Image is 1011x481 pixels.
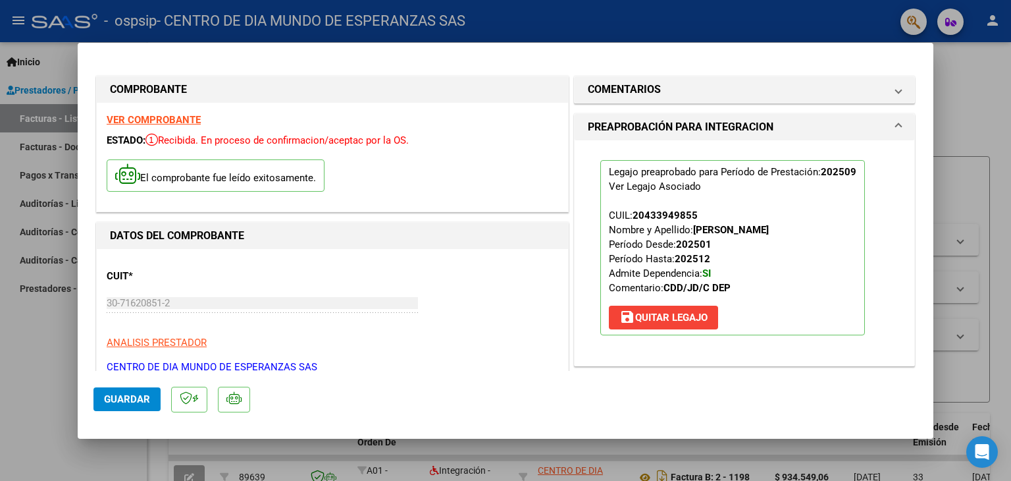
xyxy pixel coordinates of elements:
strong: DATOS DEL COMPROBANTE [110,229,244,242]
span: Comentario: [609,282,731,294]
div: Ver Legajo Asociado [609,179,701,194]
h1: COMENTARIOS [588,82,661,98]
strong: [PERSON_NAME] [693,224,769,236]
strong: COMPROBANTE [110,83,187,96]
strong: SI [702,268,711,279]
div: 20433949855 [633,208,698,223]
strong: CDD/JD/C DEP [663,282,731,294]
button: Quitar Legajo [609,306,718,329]
div: Open Intercom Messenger [966,436,998,468]
span: ESTADO: [107,134,145,146]
span: CUIL: Nombre y Apellido: Período Desde: Período Hasta: Admite Dependencia: [609,210,769,294]
p: CENTRO DE DIA MUNDO DE ESPERANZAS SAS [107,360,558,375]
p: CUIT [107,269,242,284]
span: Guardar [104,393,150,405]
mat-expansion-panel-header: PREAPROBACIÓN PARA INTEGRACION [575,114,914,140]
strong: 202509 [821,166,856,178]
mat-icon: save [619,309,635,325]
span: Quitar Legajo [619,312,708,324]
p: Legajo preaprobado para Período de Prestación: [600,160,865,335]
strong: 202501 [676,239,712,250]
strong: 202512 [675,253,710,265]
h1: PREAPROBACIÓN PARA INTEGRACION [588,119,773,135]
mat-expansion-panel-header: COMENTARIOS [575,76,914,103]
a: VER COMPROBANTE [107,114,201,126]
div: PREAPROBACIÓN PARA INTEGRACION [575,140,914,366]
p: El comprobante fue leído exitosamente. [107,159,324,192]
span: ANALISIS PRESTADOR [107,337,207,349]
button: Guardar [93,387,161,411]
span: Recibida. En proceso de confirmacion/aceptac por la OS. [145,134,409,146]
